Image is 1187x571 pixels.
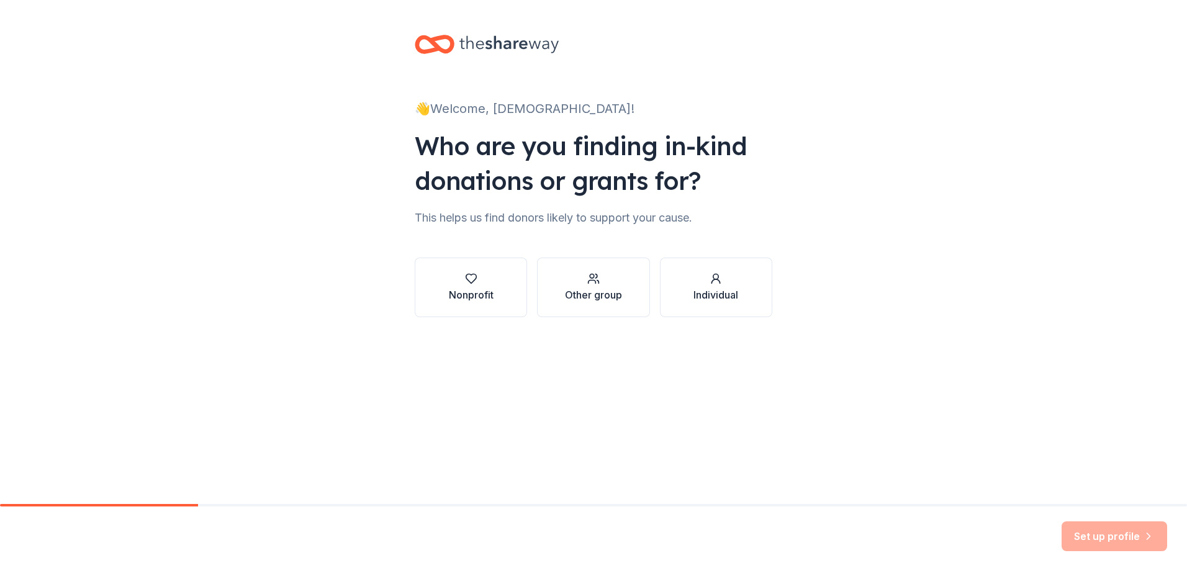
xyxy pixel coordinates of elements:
button: Nonprofit [415,258,527,317]
div: Nonprofit [449,287,494,302]
div: This helps us find donors likely to support your cause. [415,208,772,228]
div: Who are you finding in-kind donations or grants for? [415,128,772,198]
button: Individual [660,258,772,317]
button: Other group [537,258,649,317]
div: 👋 Welcome, [DEMOGRAPHIC_DATA]! [415,99,772,119]
div: Other group [565,287,622,302]
div: Individual [693,287,738,302]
